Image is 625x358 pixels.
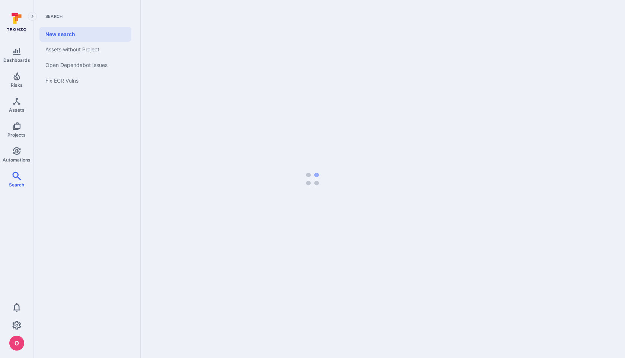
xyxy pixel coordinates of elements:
a: Assets without Project [39,42,131,57]
div: oleg malkov [9,336,24,351]
img: ACg8ocJcCe-YbLxGm5tc0PuNRxmgP8aEm0RBXn6duO8aeMVK9zjHhw=s96-c [9,336,24,351]
span: Assets [9,107,25,113]
span: Projects [7,132,26,138]
i: Expand navigation menu [30,13,35,20]
span: Dashboards [3,57,30,63]
a: Open Dependabot Issues [39,57,131,73]
a: Fix ECR Vulns [39,73,131,89]
span: Automations [3,157,31,163]
span: Search [9,182,24,188]
a: New search [39,27,131,42]
button: Expand navigation menu [28,12,37,21]
span: Search [39,13,131,19]
span: Risks [11,82,23,88]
